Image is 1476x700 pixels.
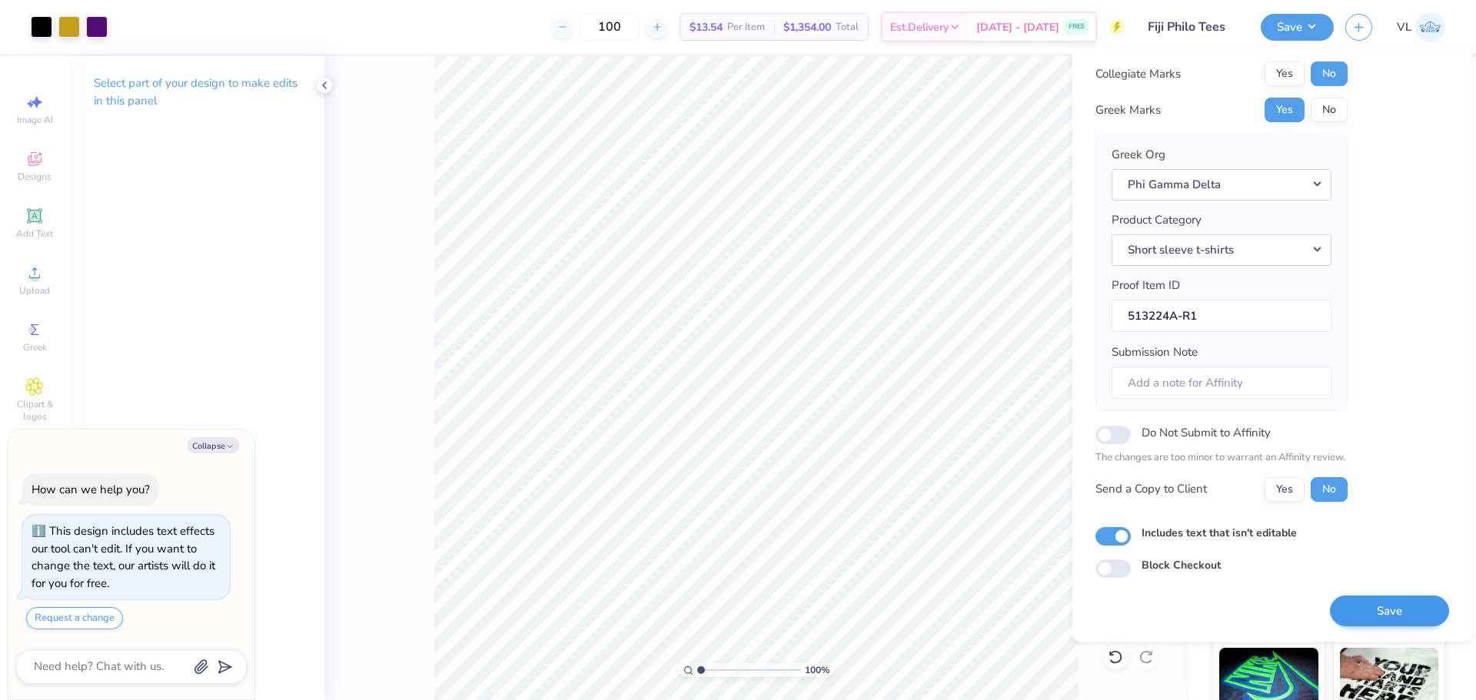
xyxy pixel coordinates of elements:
[580,13,640,41] input: – –
[1142,423,1271,443] label: Do Not Submit to Affinity
[1142,557,1221,573] label: Block Checkout
[17,114,53,126] span: Image AI
[836,19,859,35] span: Total
[1265,98,1305,122] button: Yes
[1265,61,1305,86] button: Yes
[18,171,52,183] span: Designs
[1397,18,1411,36] span: VL
[1112,169,1331,201] button: Phi Gamma Delta
[783,19,831,35] span: $1,354.00
[1136,12,1249,42] input: Untitled Design
[1265,477,1305,502] button: Yes
[94,75,300,110] p: Select part of your design to make edits in this panel
[1311,61,1348,86] button: No
[1330,595,1449,627] button: Save
[1311,477,1348,502] button: No
[890,19,949,35] span: Est. Delivery
[1142,525,1297,541] label: Includes text that isn't editable
[805,663,829,677] span: 100 %
[26,607,123,629] button: Request a change
[1415,12,1445,42] img: Vincent Lloyd Laurel
[976,19,1059,35] span: [DATE] - [DATE]
[1261,14,1334,41] button: Save
[727,19,765,35] span: Per Item
[1112,211,1202,229] label: Product Category
[1112,146,1165,164] label: Greek Org
[1397,12,1445,42] a: VL
[1112,234,1331,266] button: Short sleeve t-shirts
[1095,65,1181,83] div: Collegiate Marks
[690,19,723,35] span: $13.54
[1095,450,1348,466] p: The changes are too minor to warrant an Affinity review.
[32,523,215,591] div: This design includes text effects our tool can't edit. If you want to change the text, our artist...
[1112,277,1180,294] label: Proof Item ID
[1112,367,1331,400] input: Add a note for Affinity
[1095,480,1207,498] div: Send a Copy to Client
[1095,101,1161,119] div: Greek Marks
[1311,98,1348,122] button: No
[1069,22,1085,32] span: FREE
[1112,343,1198,361] label: Submission Note
[188,437,239,453] button: Collapse
[23,341,47,353] span: Greek
[32,482,150,497] div: How can we help you?
[19,284,50,297] span: Upload
[8,398,61,423] span: Clipart & logos
[16,227,53,240] span: Add Text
